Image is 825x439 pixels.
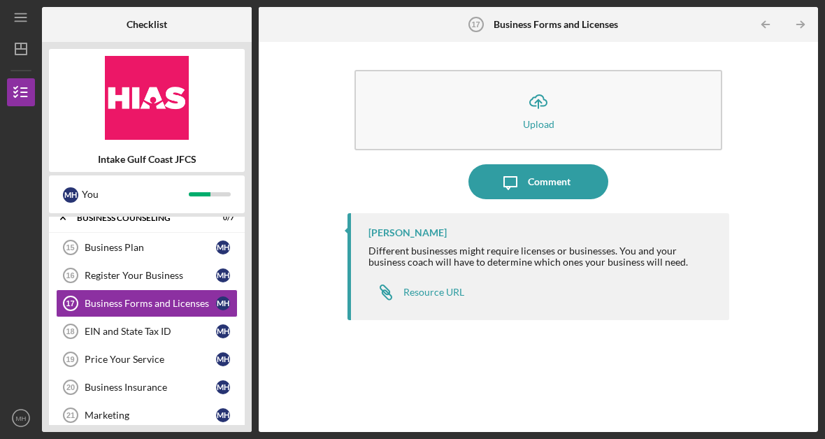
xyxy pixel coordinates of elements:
div: You [82,182,189,206]
div: Different businesses might require licenses or businesses. You and your business coach will have ... [368,245,715,268]
tspan: 17 [471,20,480,29]
tspan: 15 [66,243,74,252]
div: Business Counseling [77,214,199,222]
text: MH [16,415,27,422]
div: Comment [528,164,571,199]
a: 17Business Forms and LicensesMH [56,289,238,317]
tspan: 19 [66,355,74,364]
div: 0 / 7 [209,214,234,222]
button: Upload [354,70,722,150]
div: M H [216,408,230,422]
button: Comment [468,164,608,199]
tspan: 17 [66,299,74,308]
div: M H [216,240,230,254]
a: 19Price Your ServiceMH [56,345,238,373]
img: Product logo [49,56,245,140]
div: Upload [523,119,554,129]
a: 15Business PlanMH [56,233,238,261]
a: 21MarketingMH [56,401,238,429]
b: Intake Gulf Coast JFCS [98,154,196,165]
a: 16Register Your BusinessMH [56,261,238,289]
div: [PERSON_NAME] [368,227,447,238]
tspan: 21 [66,411,75,419]
div: Marketing [85,410,216,421]
div: M H [216,352,230,366]
div: Business Insurance [85,382,216,393]
div: M H [216,268,230,282]
div: Business Forms and Licenses [85,298,216,309]
b: Checklist [127,19,167,30]
div: Resource URL [403,287,464,298]
b: Business Forms and Licenses [494,19,618,30]
div: EIN and State Tax ID [85,326,216,337]
tspan: 20 [66,383,75,391]
tspan: 16 [66,271,74,280]
div: Business Plan [85,242,216,253]
a: Resource URL [368,278,464,306]
div: Price Your Service [85,354,216,365]
button: MH [7,404,35,432]
div: M H [63,187,78,203]
div: M H [216,324,230,338]
tspan: 18 [66,327,74,336]
a: 20Business InsuranceMH [56,373,238,401]
div: Register Your Business [85,270,216,281]
a: 18EIN and State Tax IDMH [56,317,238,345]
div: M H [216,296,230,310]
div: M H [216,380,230,394]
